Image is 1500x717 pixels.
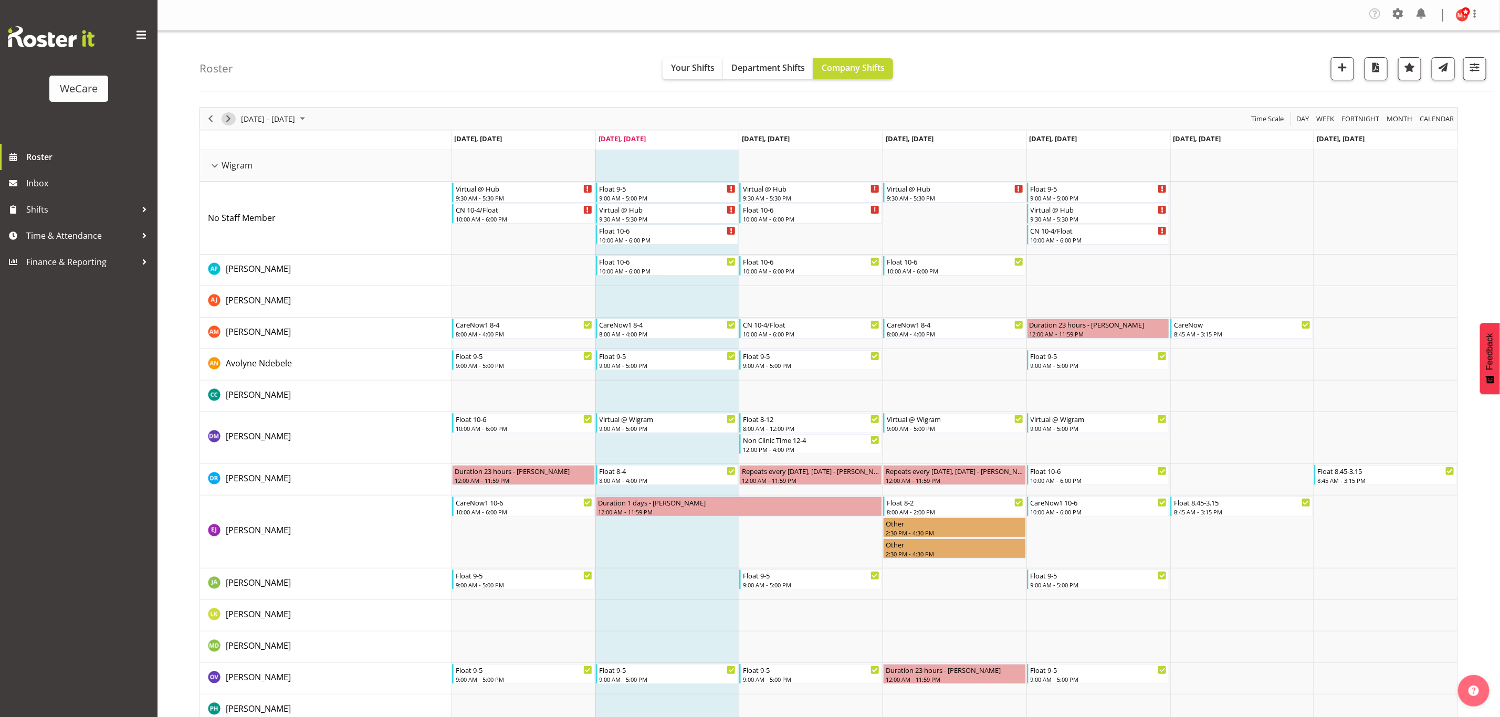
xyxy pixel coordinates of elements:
[600,466,736,476] div: Float 8-4
[226,325,291,338] a: [PERSON_NAME]
[452,183,595,203] div: No Staff Member"s event - Virtual @ Hub Begin From Monday, September 1, 2025 at 9:30:00 AM GMT+12...
[596,350,739,370] div: Avolyne Ndebele"s event - Float 9-5 Begin From Tuesday, September 2, 2025 at 9:00:00 AM GMT+12:00...
[452,204,595,224] div: No Staff Member"s event - CN 10-4/Float Begin From Monday, September 1, 2025 at 10:00:00 AM GMT+1...
[456,508,592,516] div: 10:00 AM - 6:00 PM
[1031,204,1167,215] div: Virtual @ Hub
[1031,225,1167,236] div: CN 10-4/Float
[743,361,879,370] div: 9:00 AM - 5:00 PM
[456,330,592,338] div: 8:00 AM - 4:00 PM
[600,267,736,275] div: 10:00 AM - 6:00 PM
[596,256,739,276] div: Alex Ferguson"s event - Float 10-6 Begin From Tuesday, September 2, 2025 at 10:00:00 AM GMT+12:00...
[226,388,291,401] a: [PERSON_NAME]
[600,675,736,683] div: 9:00 AM - 5:00 PM
[452,350,595,370] div: Avolyne Ndebele"s event - Float 9-5 Begin From Monday, September 1, 2025 at 9:00:00 AM GMT+12:00 ...
[739,350,882,370] div: Avolyne Ndebele"s event - Float 9-5 Begin From Wednesday, September 3, 2025 at 9:00:00 AM GMT+12:...
[883,413,1026,433] div: Deepti Mahajan"s event - Virtual @ Wigram Begin From Thursday, September 4, 2025 at 9:00:00 AM GM...
[26,228,137,244] span: Time & Attendance
[208,212,276,224] a: No Staff Member
[1027,664,1170,684] div: Olive Vermazen"s event - Float 9-5 Begin From Friday, September 5, 2025 at 9:00:00 AM GMT+12:00 E...
[743,675,879,683] div: 9:00 AM - 5:00 PM
[600,194,736,202] div: 9:00 AM - 5:00 PM
[200,631,452,663] td: Marie-Claire Dickson-Bakker resource
[1031,424,1167,433] div: 9:00 AM - 5:00 PM
[60,81,98,97] div: WeCare
[883,539,1026,558] div: Ella Jarvis"s event - Other Begin From Thursday, September 4, 2025 at 2:30:00 PM GMT+12:00 Ends A...
[887,256,1023,267] div: Float 10-6
[455,466,592,476] div: Duration 23 hours - [PERSON_NAME]
[1340,112,1380,125] span: Fortnight
[226,639,291,652] a: [PERSON_NAME]
[1331,57,1354,80] button: Add a new shift
[452,664,595,684] div: Olive Vermazen"s event - Float 9-5 Begin From Monday, September 1, 2025 at 9:00:00 AM GMT+12:00 E...
[1340,112,1381,125] button: Fortnight
[455,476,592,484] div: 12:00 AM - 11:59 PM
[226,472,291,484] span: [PERSON_NAME]
[226,357,292,369] span: Avolyne Ndebele
[600,665,736,675] div: Float 9-5
[886,476,1023,484] div: 12:00 AM - 11:59 PM
[886,665,1023,675] div: Duration 23 hours - [PERSON_NAME]
[240,112,296,125] span: [DATE] - [DATE]
[1031,183,1167,194] div: Float 9-5
[226,472,291,484] a: [PERSON_NAME]
[743,330,879,338] div: 10:00 AM - 6:00 PM
[452,413,595,433] div: Deepti Mahajan"s event - Float 10-6 Begin From Monday, September 1, 2025 at 10:00:00 AM GMT+12:00...
[813,58,893,79] button: Company Shifts
[742,466,879,476] div: Repeats every [DATE], [DATE] - [PERSON_NAME]
[226,671,291,683] span: [PERSON_NAME]
[743,319,879,330] div: CN 10-4/Float
[1031,361,1167,370] div: 9:00 AM - 5:00 PM
[600,225,736,236] div: Float 10-6
[26,202,137,217] span: Shifts
[226,524,291,536] a: [PERSON_NAME]
[1250,112,1285,125] span: Time Scale
[200,600,452,631] td: Liandy Kritzinger resource
[743,424,879,433] div: 8:00 AM - 12:00 PM
[226,608,291,620] span: [PERSON_NAME]
[1030,330,1167,338] div: 12:00 AM - 11:59 PM
[600,319,736,330] div: CareNow1 8-4
[887,497,1023,508] div: Float 8-2
[456,675,592,683] div: 9:00 AM - 5:00 PM
[739,204,882,224] div: No Staff Member"s event - Float 10-6 Begin From Wednesday, September 3, 2025 at 10:00:00 AM GMT+1...
[1027,570,1170,589] div: Jane Arps"s event - Float 9-5 Begin From Friday, September 5, 2025 at 9:00:00 AM GMT+12:00 Ends A...
[1031,414,1167,424] div: Virtual @ Wigram
[1485,333,1495,370] span: Feedback
[200,318,452,349] td: Ashley Mendoza resource
[743,665,879,675] div: Float 9-5
[1456,9,1468,22] img: michelle-thomas11470.jpg
[600,424,736,433] div: 9:00 AM - 5:00 PM
[1314,465,1457,485] div: Deepti Raturi"s event - Float 8.45-3.15 Begin From Sunday, September 7, 2025 at 8:45:00 AM GMT+12...
[599,134,646,143] span: [DATE], [DATE]
[226,702,291,715] a: [PERSON_NAME]
[886,518,1023,529] div: Other
[200,255,452,286] td: Alex Ferguson resource
[1315,112,1336,125] button: Timeline Week
[887,508,1023,516] div: 8:00 AM - 2:00 PM
[456,665,592,675] div: Float 9-5
[663,58,723,79] button: Your Shifts
[200,464,452,495] td: Deepti Raturi resource
[743,267,879,275] div: 10:00 AM - 6:00 PM
[226,576,291,589] a: [PERSON_NAME]
[200,62,233,75] h4: Roster
[886,134,933,143] span: [DATE], [DATE]
[200,349,452,381] td: Avolyne Ndebele resource
[1031,665,1167,675] div: Float 9-5
[1315,112,1335,125] span: Week
[596,319,739,339] div: Ashley Mendoza"s event - CareNow1 8-4 Begin From Tuesday, September 2, 2025 at 8:00:00 AM GMT+12:...
[1027,497,1170,516] div: Ella Jarvis"s event - CareNow1 10-6 Begin From Friday, September 5, 2025 at 10:00:00 AM GMT+12:00...
[731,62,805,73] span: Department Shifts
[1031,508,1167,516] div: 10:00 AM - 6:00 PM
[1027,183,1170,203] div: No Staff Member"s event - Float 9-5 Begin From Friday, September 5, 2025 at 9:00:00 AM GMT+12:00 ...
[219,108,237,130] div: Next
[200,286,452,318] td: Amy Johannsen resource
[743,204,879,215] div: Float 10-6
[596,664,739,684] div: Olive Vermazen"s event - Float 9-5 Begin From Tuesday, September 2, 2025 at 9:00:00 AM GMT+12:00 ...
[226,524,291,536] span: [PERSON_NAME]
[452,497,595,516] div: Ella Jarvis"s event - CareNow1 10-6 Begin From Monday, September 1, 2025 at 10:00:00 AM GMT+12:00...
